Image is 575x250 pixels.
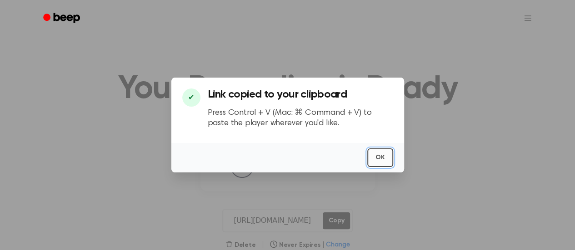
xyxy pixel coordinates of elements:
button: OK [367,148,393,167]
button: Open menu [517,7,539,29]
div: ✔ [182,88,200,107]
p: Press Control + V (Mac: ⌘ Command + V) to paste the player wherever you'd like. [208,108,393,128]
h3: Link copied to your clipboard [208,88,393,101]
a: Beep [37,10,88,27]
